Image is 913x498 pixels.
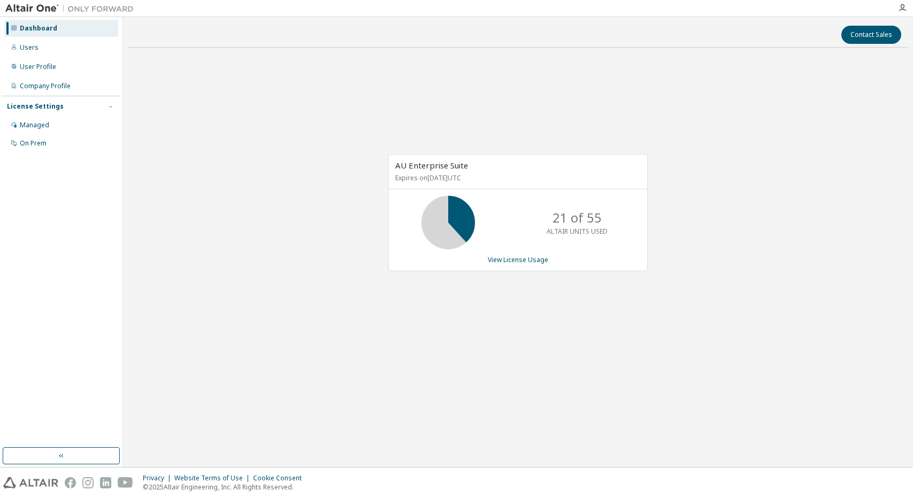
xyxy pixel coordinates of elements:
[20,82,71,90] div: Company Profile
[253,474,308,482] div: Cookie Consent
[174,474,253,482] div: Website Terms of Use
[20,63,56,71] div: User Profile
[5,3,139,14] img: Altair One
[100,477,111,488] img: linkedin.svg
[395,160,468,171] span: AU Enterprise Suite
[553,209,602,227] p: 21 of 55
[82,477,94,488] img: instagram.svg
[20,43,39,52] div: Users
[143,482,308,492] p: © 2025 Altair Engineering, Inc. All Rights Reserved.
[3,477,58,488] img: altair_logo.svg
[118,477,133,488] img: youtube.svg
[20,139,47,148] div: On Prem
[841,26,901,44] button: Contact Sales
[20,24,57,33] div: Dashboard
[20,121,49,129] div: Managed
[143,474,174,482] div: Privacy
[488,255,548,264] a: View License Usage
[7,102,64,111] div: License Settings
[65,477,76,488] img: facebook.svg
[395,173,638,182] p: Expires on [DATE] UTC
[547,227,608,236] p: ALTAIR UNITS USED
